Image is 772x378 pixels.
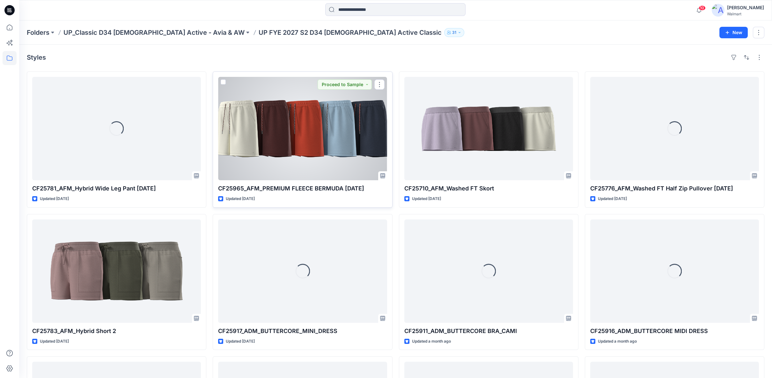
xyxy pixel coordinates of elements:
[598,196,627,202] p: Updated [DATE]
[218,327,387,336] p: CF25917_ADM_BUTTERCORE_MINI_DRESS
[32,184,201,193] p: CF25781_AFM_Hybrid Wide Leg Pant [DATE]
[404,77,573,180] a: CF25710_AFM_Washed FT Skort
[40,338,69,345] p: Updated [DATE]
[32,219,201,323] a: CF25783_AFM_Hybrid Short 2
[444,28,464,37] button: 31
[32,327,201,336] p: CF25783_AFM_Hybrid Short 2
[404,327,573,336] p: CF25911_ADM_BUTTERCORE BRA_CAMI
[590,327,759,336] p: CF25916_ADM_BUTTERCORE MIDI DRESS
[259,28,442,37] p: UP FYE 2027 S2 D34 [DEMOGRAPHIC_DATA] Active Classic
[226,196,255,202] p: Updated [DATE]
[727,4,764,11] div: [PERSON_NAME]
[412,196,441,202] p: Updated [DATE]
[412,338,451,345] p: Updated a month ago
[63,28,245,37] a: UP_Classic D34 [DEMOGRAPHIC_DATA] Active - Avia & AW
[719,27,748,38] button: New
[590,184,759,193] p: CF25776_AFM_Washed FT Half Zip Pullover [DATE]
[226,338,255,345] p: Updated [DATE]
[699,5,706,11] span: 10
[27,28,49,37] a: Folders
[727,11,764,16] div: Walmart
[598,338,637,345] p: Updated a month ago
[712,4,724,17] img: avatar
[452,29,456,36] p: 31
[27,54,46,61] h4: Styles
[404,184,573,193] p: CF25710_AFM_Washed FT Skort
[218,77,387,180] a: CF25965_AFM_PREMIUM FLEECE BERMUDA 24JUL25
[40,196,69,202] p: Updated [DATE]
[218,184,387,193] p: CF25965_AFM_PREMIUM FLEECE BERMUDA [DATE]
